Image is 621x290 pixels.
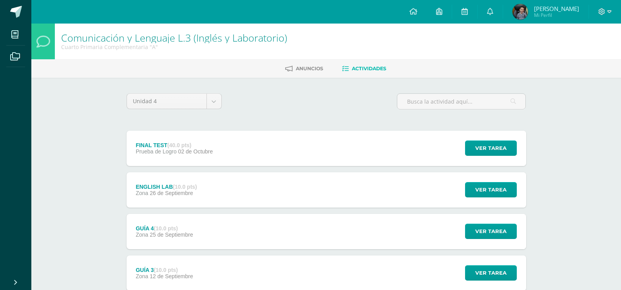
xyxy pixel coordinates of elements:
a: Unidad 4 [127,94,221,109]
strong: (10.0 pts) [154,267,178,273]
button: Ver tarea [465,182,517,197]
span: Prueba de Logro [136,148,176,155]
strong: (40.0 pts) [167,142,191,148]
div: ENGLISH LAB [136,184,197,190]
span: 25 de Septiembre [150,232,193,238]
span: Ver tarea [475,224,507,239]
strong: (10.0 pts) [173,184,197,190]
div: Cuarto Primaria Complementaria 'A' [61,43,287,51]
span: 02 de Octubre [178,148,213,155]
span: Zona [136,190,148,196]
span: Ver tarea [475,182,507,197]
span: [PERSON_NAME] [534,5,579,13]
a: Comunicación y Lenguaje L.3 (Inglés y Laboratorio) [61,31,287,44]
input: Busca la actividad aquí... [397,94,525,109]
div: GUÍA 3 [136,267,193,273]
span: Zona [136,232,148,238]
button: Ver tarea [465,265,517,281]
span: Ver tarea [475,266,507,280]
span: 12 de Septiembre [150,273,193,279]
a: Anuncios [285,62,323,75]
span: 26 de Septiembre [150,190,193,196]
img: 8d8d3013cc8cda2a2bc87b65bf804020.png [512,4,528,20]
div: GUÍA 4 [136,225,193,232]
strong: (10.0 pts) [154,225,178,232]
span: Mi Perfil [534,12,579,18]
span: Ver tarea [475,141,507,155]
span: Anuncios [296,66,323,71]
button: Ver tarea [465,140,517,156]
span: Actividades [352,66,386,71]
span: Zona [136,273,148,279]
h1: Comunicación y Lenguaje L.3 (Inglés y Laboratorio) [61,32,287,43]
a: Actividades [342,62,386,75]
span: Unidad 4 [133,94,201,109]
div: FINAL TEST [136,142,213,148]
button: Ver tarea [465,224,517,239]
